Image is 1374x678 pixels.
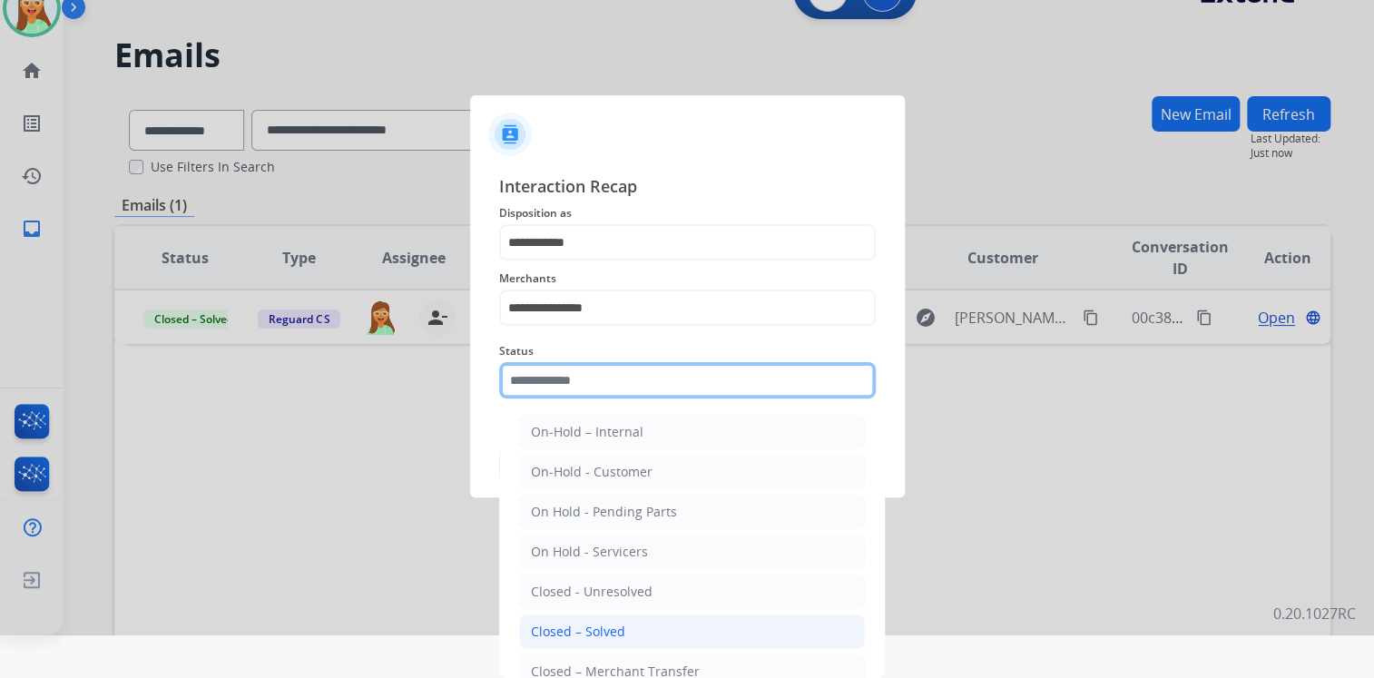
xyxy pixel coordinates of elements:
[531,463,653,481] div: On-Hold - Customer
[531,543,648,561] div: On Hold - Servicers
[531,623,625,641] div: Closed – Solved
[499,340,876,362] span: Status
[499,202,876,224] span: Disposition as
[499,173,876,202] span: Interaction Recap
[531,503,677,521] div: On Hold - Pending Parts
[1273,603,1356,624] p: 0.20.1027RC
[499,268,876,290] span: Merchants
[488,113,532,156] img: contactIcon
[531,423,643,441] div: On-Hold – Internal
[531,583,653,601] div: Closed - Unresolved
